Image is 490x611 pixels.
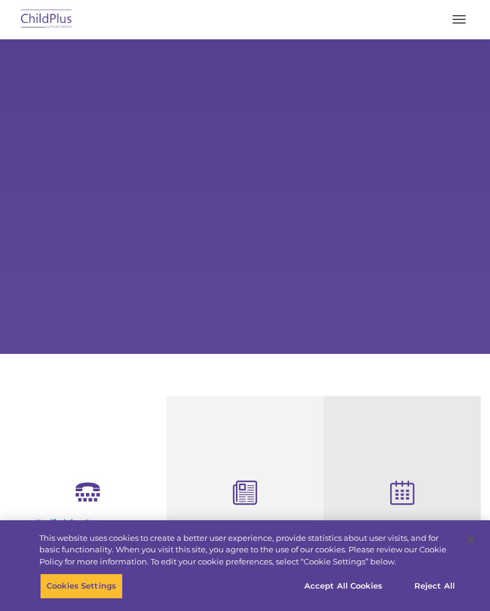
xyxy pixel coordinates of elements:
button: Cookies Settings [40,573,123,599]
button: Accept All Cookies [298,573,389,599]
h4: Child Development Assessments in ChildPlus [175,519,315,559]
img: ChildPlus by Procare Solutions [18,5,75,34]
div: This website uses cookies to create a better user experience, provide statistics about user visit... [39,532,456,568]
button: Reject All [397,573,472,599]
button: Close [457,526,484,553]
h4: Free Regional Meetings [333,519,472,532]
h4: Reliable Customer Support [18,517,157,544]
